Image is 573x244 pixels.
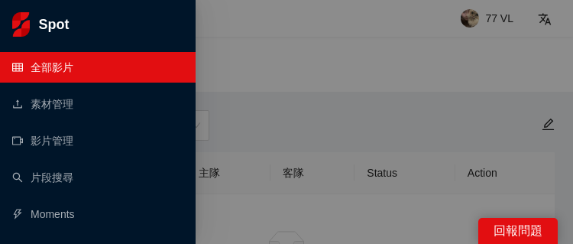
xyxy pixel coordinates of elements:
[12,135,73,147] a: video-camera影片管理
[39,12,70,37] h1: Spot
[12,171,73,184] a: search片段搜尋
[12,62,23,73] span: table
[12,208,75,220] a: thunderboltMoments
[12,12,30,37] img: logo
[12,98,73,110] a: upload素材管理
[478,218,558,244] div: 回報問題
[31,61,73,73] span: 全部影片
